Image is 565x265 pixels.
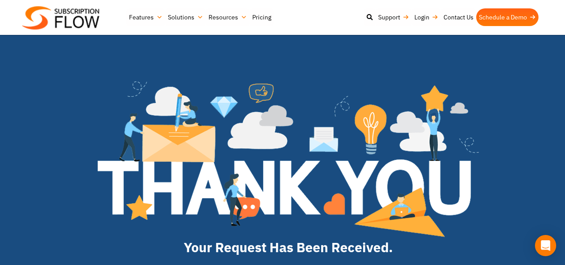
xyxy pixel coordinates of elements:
[22,6,99,30] img: Subscriptionflow
[476,8,538,26] a: Schedule a Demo
[441,8,476,26] a: Contact Us
[165,8,206,26] a: Solutions
[375,8,412,26] a: Support
[412,8,441,26] a: Login
[126,8,165,26] a: Features
[184,238,393,256] strong: Your Request Has Been Received.
[535,235,556,256] div: Open Intercom Messenger
[250,8,274,26] a: Pricing
[98,81,479,237] img: implementation4
[206,8,250,26] a: Resources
